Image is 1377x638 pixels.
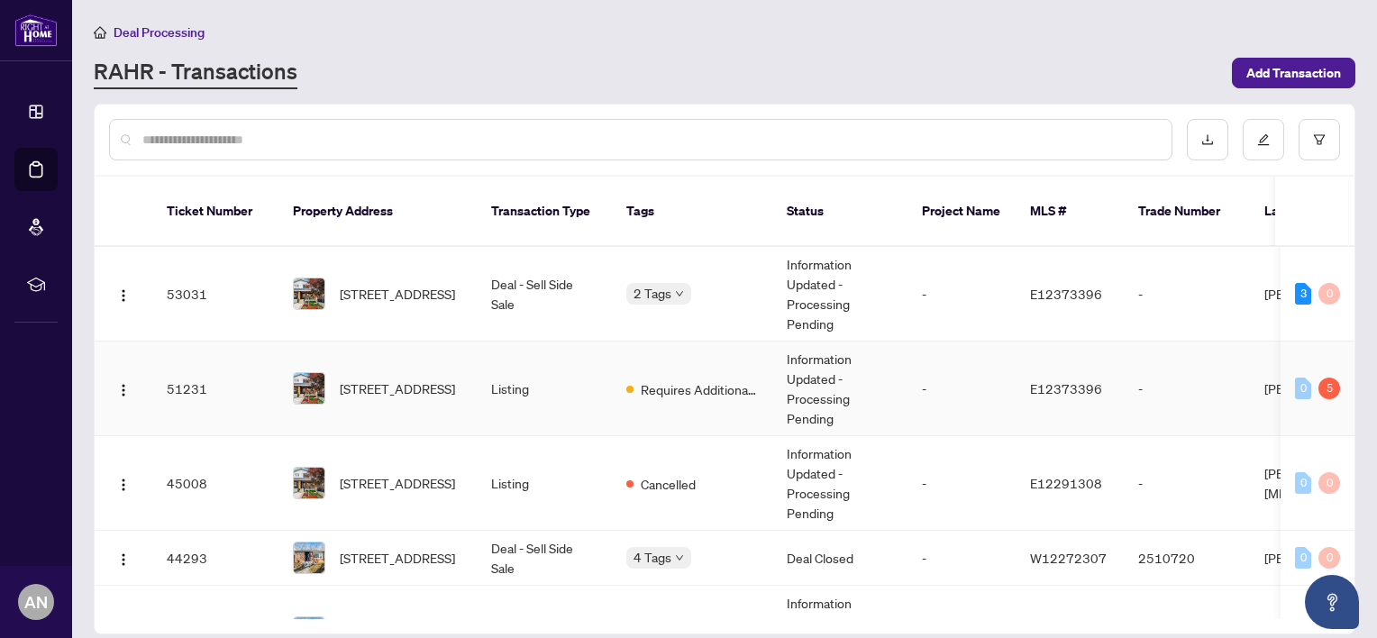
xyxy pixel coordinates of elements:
th: Transaction Type [477,177,612,247]
a: RAHR - Transactions [94,57,297,89]
span: edit [1257,133,1270,146]
td: 51231 [152,342,278,436]
div: 0 [1318,547,1340,569]
span: 4 Tags [634,547,671,568]
td: Deal Closed [772,531,907,586]
th: Tags [612,177,772,247]
span: W12272307 [1030,550,1107,566]
span: Requires Additional Docs [641,379,758,399]
td: Information Updated - Processing Pending [772,247,907,342]
button: Logo [109,469,138,497]
img: Logo [116,478,131,492]
span: E12291308 [1030,475,1102,491]
span: download [1201,133,1214,146]
span: AN [24,589,48,615]
img: Logo [116,552,131,567]
div: 0 [1318,472,1340,494]
td: 45008 [152,436,278,531]
span: filter [1313,133,1326,146]
img: logo [14,14,58,47]
div: 0 [1318,283,1340,305]
img: Logo [116,383,131,397]
td: - [907,247,1016,342]
th: Ticket Number [152,177,278,247]
span: 2 Tags [634,283,671,304]
td: Information Updated - Processing Pending [772,342,907,436]
span: Cancelled [641,474,696,494]
td: Deal - Sell Side Sale [477,247,612,342]
th: Property Address [278,177,477,247]
button: download [1187,119,1228,160]
img: thumbnail-img [294,373,324,404]
img: thumbnail-img [294,468,324,498]
td: - [1124,436,1250,531]
span: E12373396 [1030,286,1102,302]
div: 0 [1295,472,1311,494]
button: edit [1243,119,1284,160]
span: home [94,26,106,39]
span: [STREET_ADDRESS] [340,284,455,304]
span: Add Transaction [1246,59,1341,87]
td: 44293 [152,531,278,586]
td: Deal - Sell Side Sale [477,531,612,586]
th: Project Name [907,177,1016,247]
button: Logo [109,374,138,403]
td: 53031 [152,247,278,342]
td: - [1124,342,1250,436]
th: Status [772,177,907,247]
td: - [907,531,1016,586]
span: [STREET_ADDRESS] [340,473,455,493]
div: 0 [1295,547,1311,569]
div: 5 [1318,378,1340,399]
div: 0 [1295,378,1311,399]
td: Listing [477,342,612,436]
td: 2510720 [1124,531,1250,586]
button: Logo [109,543,138,572]
div: 3 [1295,283,1311,305]
button: Open asap [1305,575,1359,629]
td: Listing [477,436,612,531]
span: [STREET_ADDRESS] [340,378,455,398]
td: Information Updated - Processing Pending [772,436,907,531]
span: E12373396 [1030,380,1102,396]
td: - [907,342,1016,436]
span: down [675,289,684,298]
td: - [1124,247,1250,342]
span: Deal Processing [114,24,205,41]
img: Logo [116,288,131,303]
span: [STREET_ADDRESS] [340,548,455,568]
span: down [675,553,684,562]
img: thumbnail-img [294,278,324,309]
button: Logo [109,279,138,308]
button: filter [1299,119,1340,160]
img: thumbnail-img [294,542,324,573]
th: Trade Number [1124,177,1250,247]
button: Add Transaction [1232,58,1355,88]
th: MLS # [1016,177,1124,247]
td: - [907,436,1016,531]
